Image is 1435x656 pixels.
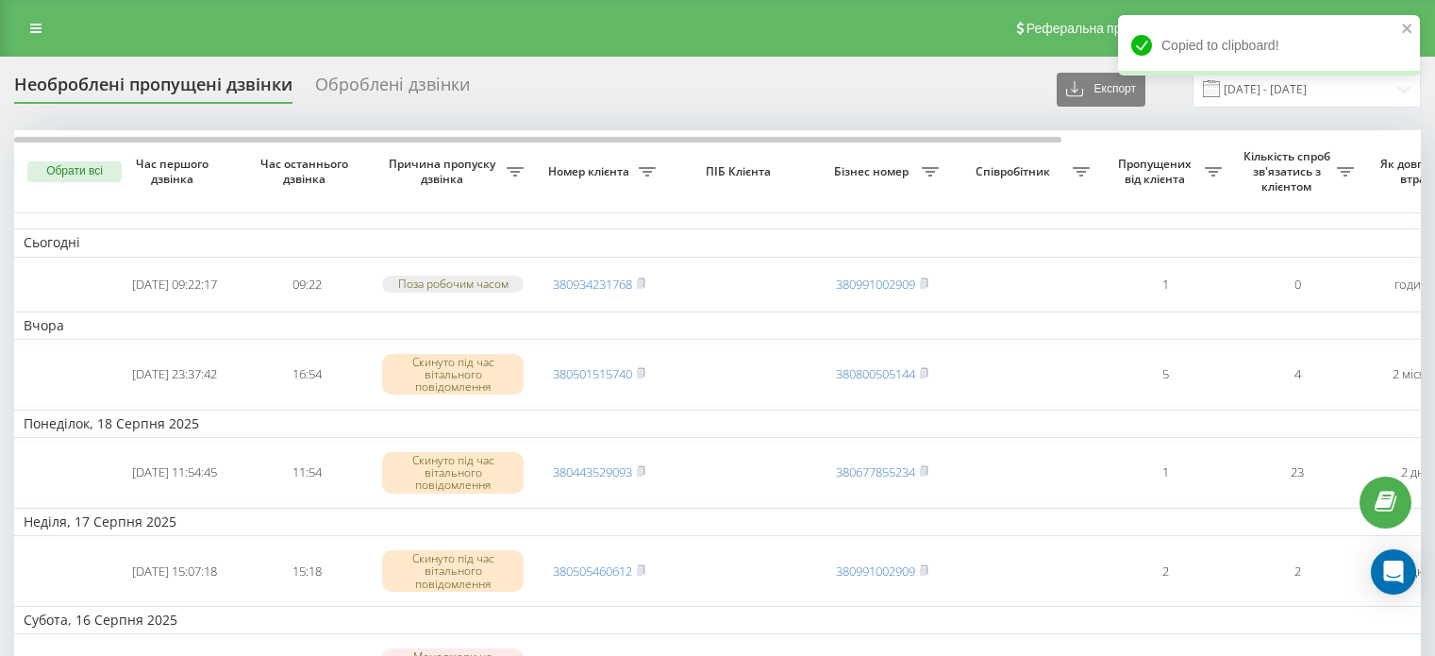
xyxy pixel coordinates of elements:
[1099,540,1231,602] td: 2
[836,563,915,580] a: 380991002909
[836,365,915,382] a: 380800505144
[382,452,524,494] div: Скинуто під час вітального повідомлення
[1109,157,1205,186] span: Пропущених від клієнта
[315,75,470,104] div: Оброблені дзвінки
[1099,344,1231,406] td: 5
[1026,21,1165,36] span: Реферальна програма
[382,157,507,186] span: Причина пропуску дзвінка
[108,344,241,406] td: [DATE] 23:37:42
[1241,149,1337,193] span: Кількість спроб зв'язатись з клієнтом
[1371,549,1416,595] div: Open Intercom Messenger
[14,75,292,104] div: Необроблені пропущені дзвінки
[1231,540,1363,602] td: 2
[27,161,122,182] button: Обрати всі
[382,276,524,292] div: Поза робочим часом
[836,276,915,293] a: 380991002909
[1231,442,1363,504] td: 23
[241,261,373,308] td: 09:22
[553,276,632,293] a: 380934231768
[1231,344,1363,406] td: 4
[1099,442,1231,504] td: 1
[553,463,632,480] a: 380443529093
[1118,15,1420,76] div: Copied to clipboard!
[542,164,639,179] span: Номер клієнта
[553,563,632,580] a: 380505460612
[241,540,373,602] td: 15:18
[256,157,358,186] span: Час останнього дзвінка
[241,442,373,504] td: 11:54
[108,261,241,308] td: [DATE] 09:22:17
[108,540,241,602] td: [DATE] 15:07:18
[124,157,225,186] span: Час першого дзвінка
[108,442,241,504] td: [DATE] 11:54:45
[553,365,632,382] a: 380501515740
[1401,21,1414,39] button: close
[836,463,915,480] a: 380677855234
[382,550,524,592] div: Скинуто під час вітального повідомлення
[1231,261,1363,308] td: 0
[958,164,1073,179] span: Співробітник
[681,164,800,179] span: ПІБ Клієнта
[241,344,373,406] td: 16:54
[826,164,922,179] span: Бізнес номер
[1057,73,1145,107] button: Експорт
[1099,261,1231,308] td: 1
[382,354,524,395] div: Скинуто під час вітального повідомлення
